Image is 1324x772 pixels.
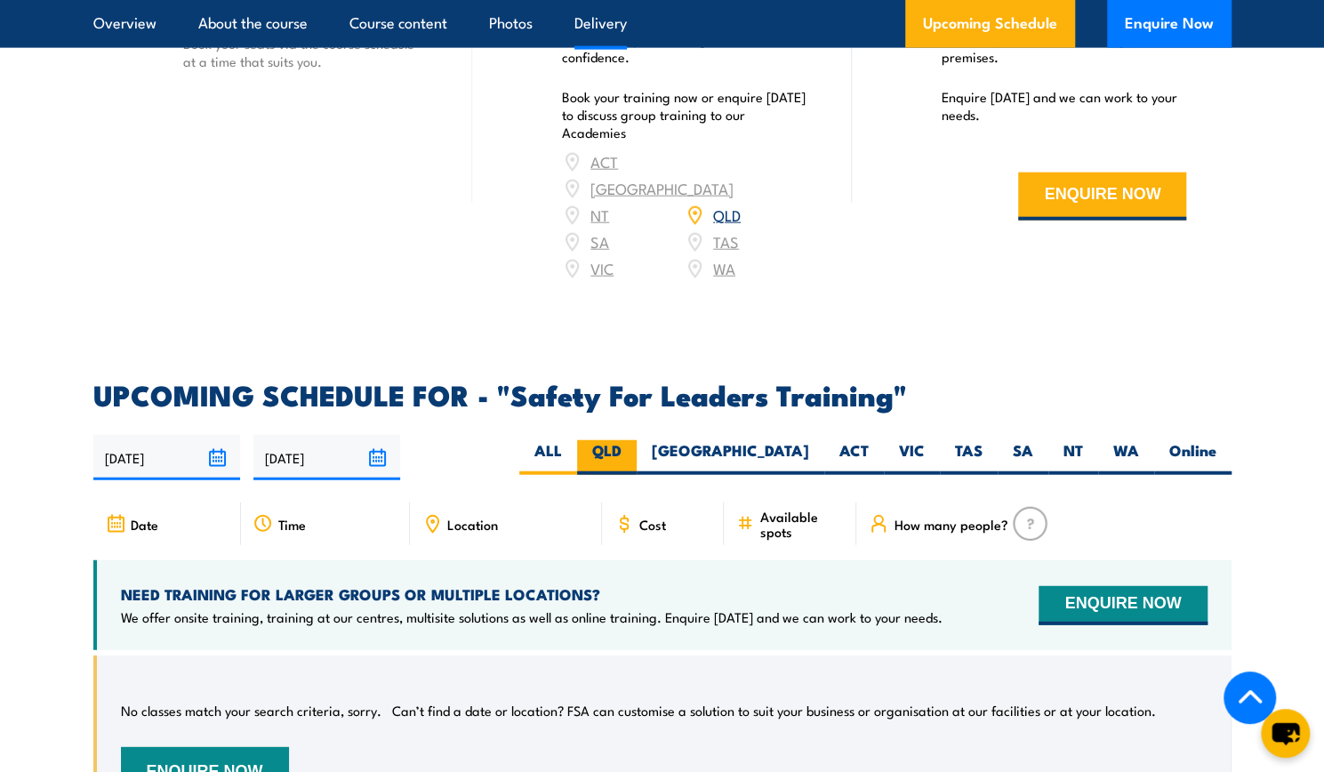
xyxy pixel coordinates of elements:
input: From date [93,435,240,480]
p: No classes match your search criteria, sorry. [121,702,381,720]
label: ACT [824,440,884,475]
p: Enquire [DATE] and we can work to your needs. [942,88,1187,124]
label: ALL [519,440,577,475]
p: Can’t find a date or location? FSA can customise a solution to suit your business or organisation... [392,702,1156,720]
p: We offer onsite training, training at our centres, multisite solutions as well as online training... [121,608,943,626]
label: WA [1098,440,1154,475]
label: TAS [940,440,998,475]
span: Time [278,517,306,532]
p: Book your seats via the course schedule at a time that suits you. [183,35,429,70]
label: SA [998,440,1048,475]
button: chat-button [1261,709,1310,758]
h4: NEED TRAINING FOR LARGER GROUPS OR MULTIPLE LOCATIONS? [121,584,943,604]
span: Date [131,517,158,532]
span: How many people? [894,517,1007,532]
label: QLD [577,440,637,475]
span: Cost [639,517,666,532]
a: QLD [713,204,741,225]
label: [GEOGRAPHIC_DATA] [637,440,824,475]
span: Available spots [759,509,844,539]
label: NT [1048,440,1098,475]
label: VIC [884,440,940,475]
button: ENQUIRE NOW [1039,586,1207,625]
input: To date [253,435,400,480]
button: ENQUIRE NOW [1018,173,1186,221]
label: Online [1154,440,1232,475]
p: Book your training now or enquire [DATE] to discuss group training to our Academies [562,88,807,141]
span: Location [447,517,498,532]
h2: UPCOMING SCHEDULE FOR - "Safety For Leaders Training" [93,382,1232,406]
